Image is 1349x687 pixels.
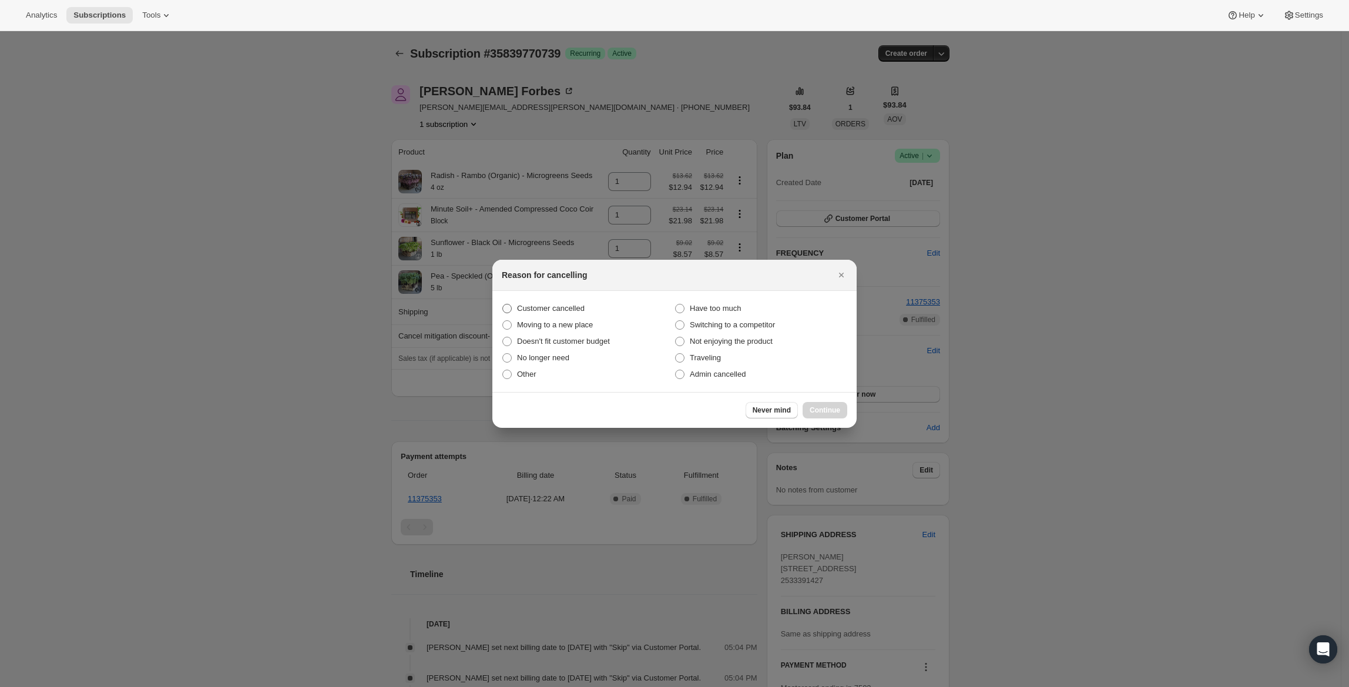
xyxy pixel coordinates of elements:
[746,402,798,418] button: Never mind
[517,370,536,378] span: Other
[66,7,133,24] button: Subscriptions
[517,337,610,346] span: Doesn't fit customer budget
[1276,7,1330,24] button: Settings
[517,304,585,313] span: Customer cancelled
[73,11,126,20] span: Subscriptions
[833,267,850,283] button: Close
[1220,7,1273,24] button: Help
[1239,11,1254,20] span: Help
[1295,11,1323,20] span: Settings
[690,337,773,346] span: Not enjoying the product
[690,320,775,329] span: Switching to a competitor
[517,353,569,362] span: No longer need
[142,11,160,20] span: Tools
[502,269,587,281] h2: Reason for cancelling
[690,353,721,362] span: Traveling
[690,304,741,313] span: Have too much
[690,370,746,378] span: Admin cancelled
[1309,635,1337,663] div: Open Intercom Messenger
[517,320,593,329] span: Moving to a new place
[753,406,791,415] span: Never mind
[19,7,64,24] button: Analytics
[135,7,179,24] button: Tools
[26,11,57,20] span: Analytics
